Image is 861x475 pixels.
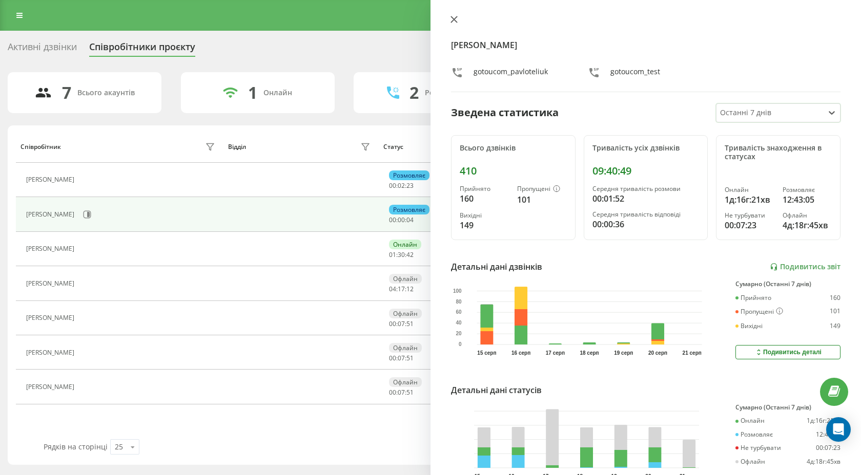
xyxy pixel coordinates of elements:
div: Вихідні [460,212,509,219]
span: 23 [406,181,414,190]
div: 4д:18г:45хв [783,219,832,231]
div: [PERSON_NAME] [26,211,77,218]
span: 51 [406,319,414,328]
div: 1д:16г:21хв [807,417,840,424]
div: Всього дзвінків [460,144,567,153]
div: Співробітники проєкту [89,41,195,57]
div: Розмовляє [783,186,832,193]
span: 00 [389,388,396,397]
div: Онлайн [735,417,765,424]
text: 20 [456,331,462,337]
div: 160 [830,294,840,301]
span: 07 [398,319,405,328]
h4: [PERSON_NAME] [451,39,840,51]
div: Офлайн [389,343,422,353]
div: Розмовляє [389,170,429,180]
div: : : [389,355,414,362]
div: : : [389,286,414,293]
div: Співробітник [20,143,61,150]
text: 100 [453,288,462,294]
text: 17 серп [546,350,565,356]
text: 80 [456,299,462,305]
div: 00:07:23 [725,219,774,231]
div: Прийнято [735,294,771,301]
div: Офлайн [389,309,422,318]
div: gotoucom_pavloteliuk [474,67,548,81]
div: Не турбувати [735,444,781,451]
span: 17 [398,285,405,293]
div: Розмовляють [425,89,475,97]
span: 04 [406,215,414,224]
span: 00 [389,215,396,224]
div: 00:01:52 [592,192,700,205]
div: Пропущені [517,185,566,193]
div: Сумарно (Останні 7 днів) [735,280,840,288]
div: Статус [383,143,403,150]
a: Подивитись звіт [770,263,840,271]
div: Офлайн [389,274,422,284]
div: Тривалість знаходження в статусах [725,144,832,161]
div: Не турбувати [725,212,774,219]
div: 4д:18г:45хв [807,458,840,465]
div: 2 [409,83,419,102]
div: Офлайн [389,377,422,387]
div: Онлайн [389,240,421,249]
span: 02 [398,181,405,190]
div: 25 [115,442,123,452]
div: [PERSON_NAME] [26,383,77,391]
div: Подивитись деталі [754,348,822,356]
text: 18 серп [580,350,599,356]
div: Офлайн [735,458,765,465]
div: 149 [460,219,509,231]
div: 00:07:23 [816,444,840,451]
div: Середня тривалість відповіді [592,211,700,218]
div: Сумарно (Останні 7 днів) [735,404,840,411]
text: 20 серп [648,350,667,356]
div: [PERSON_NAME] [26,280,77,287]
span: 51 [406,388,414,397]
div: 12:43:05 [816,431,840,438]
div: : : [389,217,414,224]
div: gotoucom_test [610,67,660,81]
span: Рядків на сторінці [44,442,108,451]
div: Офлайн [783,212,832,219]
div: Детальні дані статусів [451,384,542,396]
div: Онлайн [725,186,774,193]
text: 0 [459,342,462,348]
div: : : [389,251,414,258]
div: Детальні дані дзвінків [451,261,542,273]
text: 15 серп [477,350,496,356]
div: : : [389,320,414,328]
text: 19 серп [614,350,633,356]
span: 12 [406,285,414,293]
div: 12:43:05 [783,193,832,206]
div: 1 [248,83,257,102]
div: Зведена статистика [451,105,559,120]
div: Розмовляє [389,205,429,214]
span: 00 [389,319,396,328]
span: 01 [389,250,396,259]
text: 40 [456,320,462,326]
div: Розмовляє [735,431,773,438]
div: Онлайн [263,89,292,97]
div: 149 [830,322,840,330]
div: [PERSON_NAME] [26,245,77,252]
div: 101 [517,193,566,206]
div: [PERSON_NAME] [26,314,77,321]
div: Open Intercom Messenger [826,417,851,442]
text: 21 серп [683,350,702,356]
div: 00:00:36 [592,218,700,230]
div: 410 [460,165,567,177]
span: 07 [398,354,405,362]
text: 60 [456,310,462,315]
span: 00 [389,181,396,190]
div: Пропущені [735,308,783,316]
div: : : [389,389,414,396]
span: 51 [406,354,414,362]
div: Вихідні [735,322,763,330]
div: Відділ [228,143,246,150]
span: 30 [398,250,405,259]
div: Всього акаунтів [77,89,135,97]
div: [PERSON_NAME] [26,349,77,356]
div: Активні дзвінки [8,41,77,57]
